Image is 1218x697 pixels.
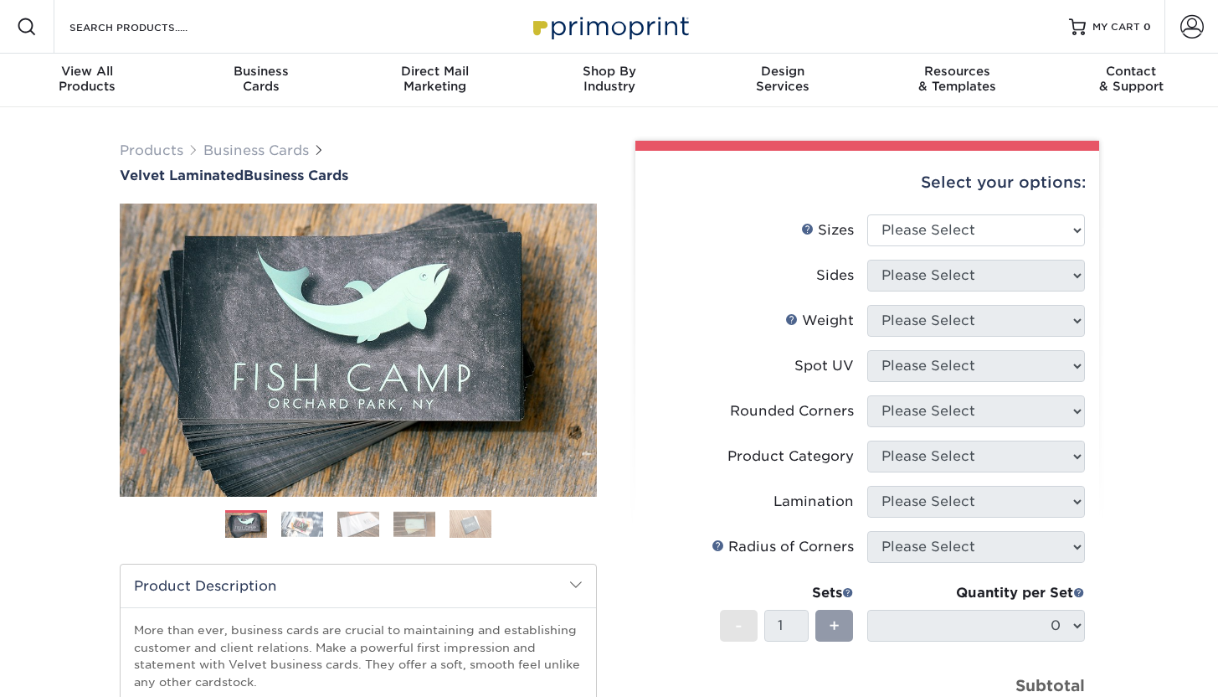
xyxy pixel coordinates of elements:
div: Sides [816,266,854,286]
span: Business [174,64,348,79]
span: Shop By [522,64,696,79]
div: Select your options: [649,151,1086,214]
span: Design [696,64,870,79]
img: Primoprint [526,8,693,44]
a: Products [120,142,183,158]
div: & Templates [870,64,1044,94]
div: Quantity per Set [867,583,1085,603]
span: Resources [870,64,1044,79]
h1: Business Cards [120,168,597,183]
div: Rounded Corners [730,401,854,421]
div: Product Category [727,447,854,467]
div: Sizes [801,220,854,240]
h2: Product Description [121,565,596,607]
a: Velvet LaminatedBusiness Cards [120,168,597,183]
a: Contact& Support [1044,54,1218,107]
span: Direct Mail [348,64,522,79]
div: Industry [522,64,696,94]
span: MY CART [1092,20,1140,34]
img: Business Cards 05 [450,509,491,539]
div: Sets [720,583,854,603]
span: 0 [1143,21,1151,33]
img: Business Cards 04 [393,511,435,537]
span: - [735,613,743,638]
input: SEARCH PRODUCTS..... [68,17,231,37]
div: Spot UV [794,356,854,376]
a: Shop ByIndustry [522,54,696,107]
img: Business Cards 01 [225,504,267,546]
a: Business Cards [203,142,309,158]
strong: Subtotal [1015,676,1085,694]
div: & Support [1044,64,1218,94]
a: DesignServices [696,54,870,107]
span: + [829,613,840,638]
div: Lamination [773,492,854,512]
a: Direct MailMarketing [348,54,522,107]
div: Services [696,64,870,94]
span: Velvet Laminated [120,168,244,183]
img: Velvet Laminated 01 [120,111,597,589]
img: Business Cards 03 [337,511,379,537]
a: Resources& Templates [870,54,1044,107]
div: Marketing [348,64,522,94]
div: Cards [174,64,348,94]
img: Business Cards 02 [281,511,323,537]
span: Contact [1044,64,1218,79]
div: Weight [785,311,854,331]
a: BusinessCards [174,54,348,107]
div: Radius of Corners [712,537,854,557]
